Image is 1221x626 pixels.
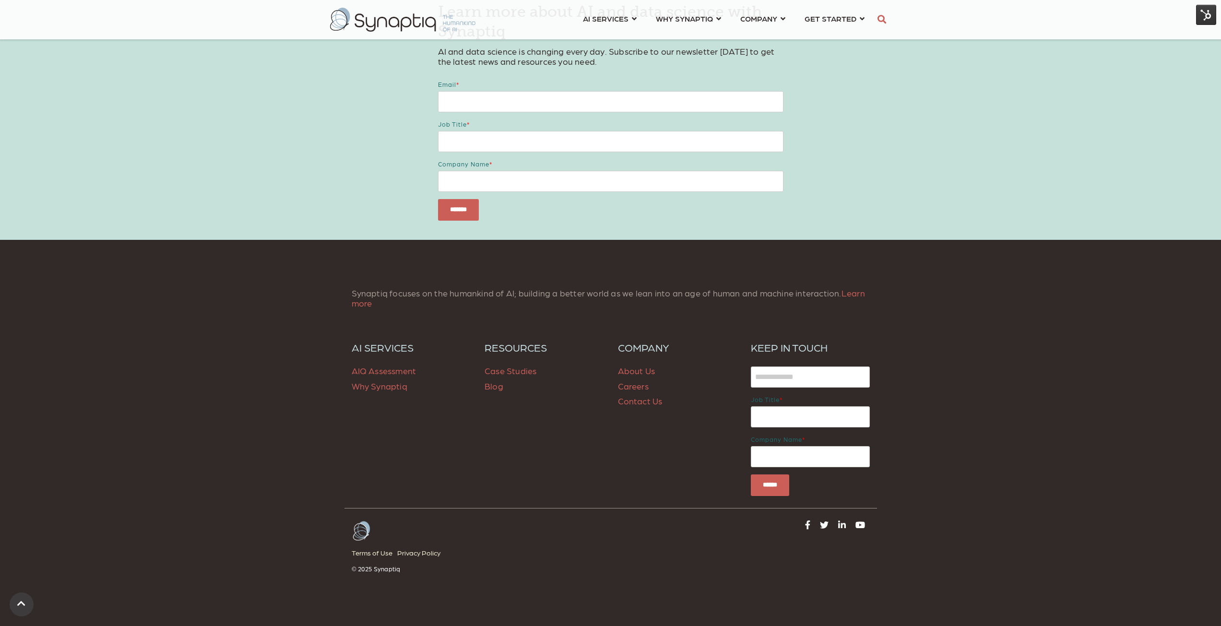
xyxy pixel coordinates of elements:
[438,160,489,167] span: Company name
[618,366,655,376] a: About Us
[740,10,785,27] a: COMPANY
[352,341,471,354] a: AI SERVICES
[573,2,874,37] nav: menu
[352,546,397,559] a: Terms of Use
[352,381,407,391] a: Why Synaptiq
[1196,5,1216,25] img: HubSpot Tools Menu Toggle
[618,341,737,354] a: COMPANY
[751,341,870,354] h6: KEEP IN TOUCH
[805,12,856,25] span: GET STARTED
[751,436,802,443] span: Company name
[352,366,416,376] a: AIQ Assessment
[583,10,637,27] a: AI SERVICES
[485,381,503,391] a: Blog
[438,120,467,128] span: Job title
[397,546,445,559] a: Privacy Policy
[352,546,604,565] div: Navigation Menu
[656,10,721,27] a: WHY SYNAPTIQ
[352,288,865,308] a: Learn more
[485,366,536,376] a: Case Studies
[656,12,713,25] span: WHY SYNAPTIQ
[438,46,783,67] p: AI and data science is changing every day. Subscribe to our newsletter [DATE] to get the latest n...
[618,396,663,406] a: Contact Us
[805,10,865,27] a: GET STARTED
[352,565,604,573] p: © 2025 Synaptiq
[438,81,456,88] span: Email
[618,381,649,391] a: Careers
[330,8,475,32] img: synaptiq logo-2
[751,396,780,403] span: Job title
[485,341,604,354] a: RESOURCES
[583,12,628,25] span: AI SERVICES
[352,288,865,308] span: Synaptiq focuses on the humankind of AI; building a better world as we lean into an age of human ...
[740,12,777,25] span: COMPANY
[352,520,371,542] img: Arctic-White Butterfly logo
